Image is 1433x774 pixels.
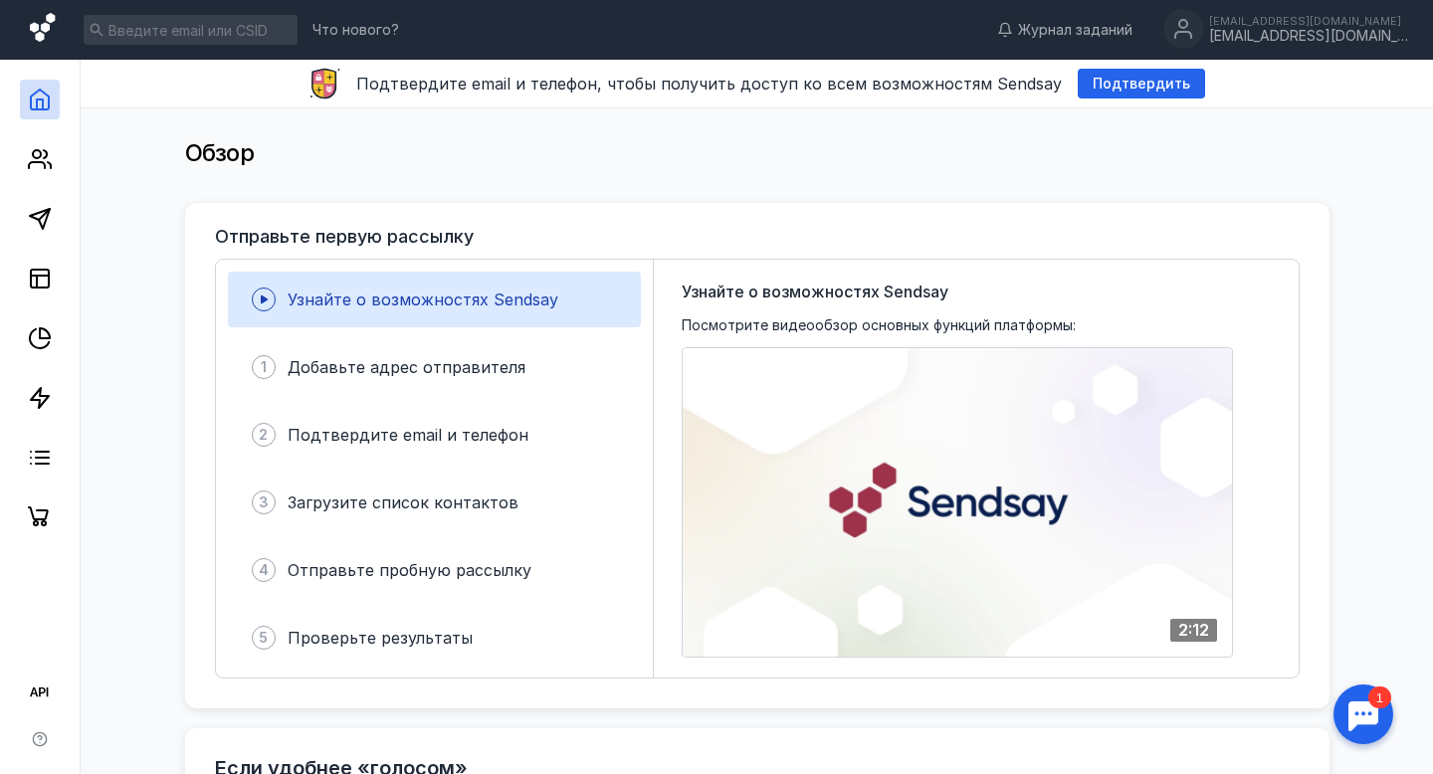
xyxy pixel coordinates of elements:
span: Добавьте адрес отправителя [288,357,525,377]
span: Посмотрите видеообзор основных функций платформы: [682,315,1076,335]
span: 3 [259,492,269,512]
div: 2:12 [1170,619,1217,642]
div: [EMAIL_ADDRESS][DOMAIN_NAME] [1209,28,1408,45]
span: Узнайте о возможностях Sendsay [682,280,948,303]
span: 2 [259,425,268,445]
a: Журнал заданий [987,20,1142,40]
span: Обзор [185,138,255,167]
span: Загрузите список контактов [288,492,518,512]
span: Подтвердить [1093,76,1190,93]
span: Что нового? [312,23,399,37]
span: 5 [259,628,268,648]
button: Подтвердить [1078,69,1205,98]
a: Что нового? [303,23,409,37]
span: Проверьте результаты [288,628,473,648]
span: Отправьте пробную рассылку [288,560,531,580]
input: Введите email или CSID [84,15,298,45]
span: Узнайте о возможностях Sendsay [288,290,558,309]
span: Подтвердите email и телефон [288,425,528,445]
span: 1 [261,357,267,377]
span: 4 [259,560,269,580]
span: Журнал заданий [1018,20,1132,40]
span: Подтвердите email и телефон, чтобы получить доступ ко всем возможностям Sendsay [356,74,1062,94]
div: 1 [45,12,68,34]
h3: Отправьте первую рассылку [215,227,474,247]
div: [EMAIL_ADDRESS][DOMAIN_NAME] [1209,15,1408,27]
